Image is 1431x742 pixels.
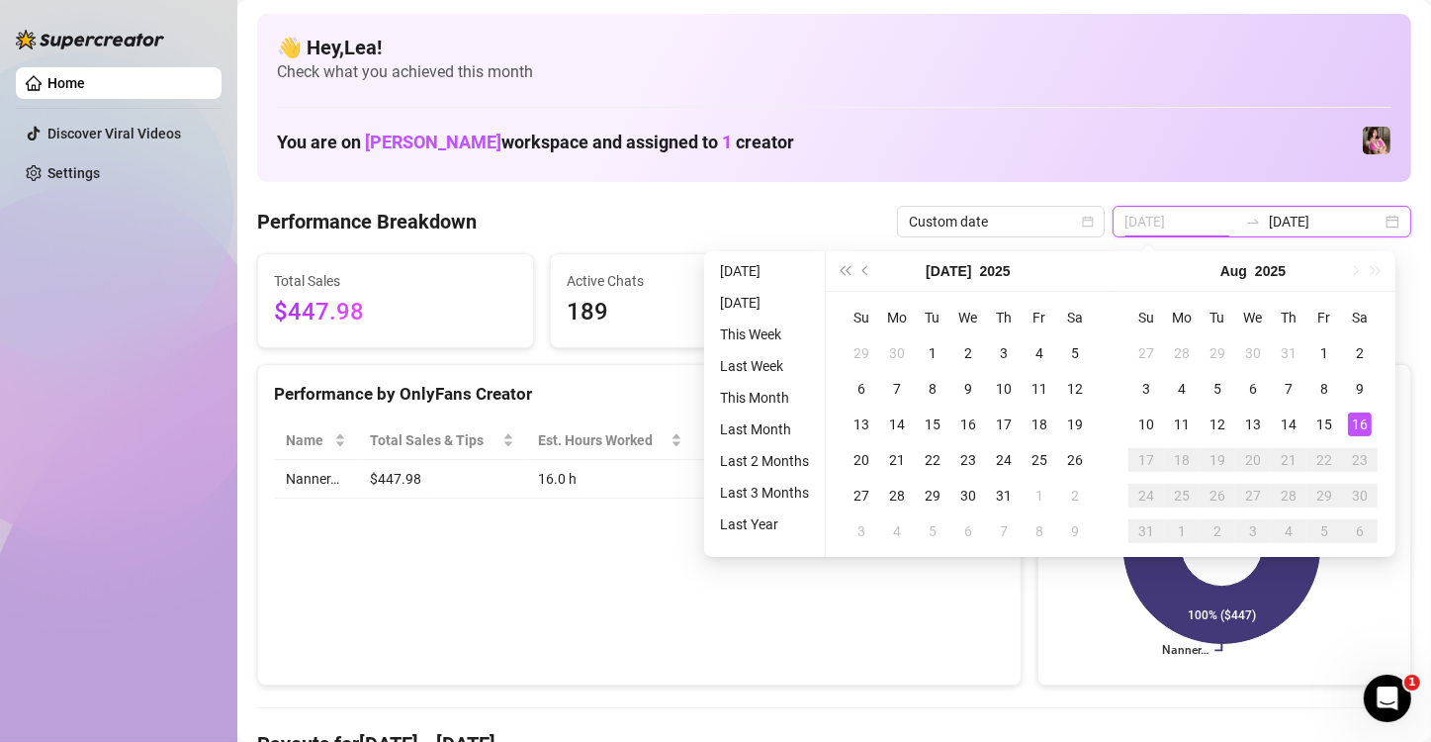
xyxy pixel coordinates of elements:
td: 2025-07-29 [1200,335,1235,371]
td: 2025-09-06 [1342,513,1378,549]
td: 2025-07-31 [986,478,1022,513]
div: 14 [1277,413,1300,436]
button: Choose a year [980,251,1011,291]
td: 2025-08-03 [1128,371,1164,407]
div: 31 [992,484,1016,508]
td: 2025-07-18 [1022,407,1057,442]
div: 8 [921,377,944,401]
th: Total Sales & Tips [358,421,525,460]
div: 10 [1134,413,1158,436]
input: End date [1269,211,1382,232]
div: 26 [1063,448,1087,472]
td: 2025-07-28 [1164,335,1200,371]
div: 27 [850,484,873,508]
div: 20 [1241,448,1265,472]
span: 1 [722,132,732,152]
td: 2025-08-02 [1057,478,1093,513]
td: 2025-07-09 [950,371,986,407]
td: $447.98 [358,460,525,499]
td: 2025-07-19 [1057,407,1093,442]
div: 15 [921,413,944,436]
td: 2025-07-22 [915,442,950,478]
td: 2025-07-02 [950,335,986,371]
div: 20 [850,448,873,472]
div: 24 [992,448,1016,472]
div: 29 [921,484,944,508]
span: [PERSON_NAME] [365,132,501,152]
td: 2025-07-14 [879,407,915,442]
td: 2025-08-13 [1235,407,1271,442]
div: 6 [1348,519,1372,543]
th: We [1235,300,1271,335]
th: Sa [1057,300,1093,335]
div: 4 [1028,341,1051,365]
div: 5 [1312,519,1336,543]
td: 2025-08-12 [1200,407,1235,442]
td: 2025-08-25 [1164,478,1200,513]
div: 2 [1348,341,1372,365]
div: 23 [1348,448,1372,472]
div: 6 [850,377,873,401]
td: 2025-07-01 [915,335,950,371]
li: Last 2 Months [712,449,817,473]
span: Check what you achieved this month [277,61,1391,83]
td: 2025-07-15 [915,407,950,442]
td: 2025-07-12 [1057,371,1093,407]
div: 12 [1206,413,1229,436]
div: 23 [956,448,980,472]
div: 1 [1028,484,1051,508]
img: logo-BBDzfeDw.svg [16,30,164,49]
td: 2025-08-08 [1022,513,1057,549]
div: 21 [1277,448,1300,472]
span: Active Chats [567,270,810,292]
td: $28 [694,460,822,499]
div: 28 [885,484,909,508]
td: 2025-08-05 [1200,371,1235,407]
th: Mo [879,300,915,335]
th: Th [986,300,1022,335]
div: 8 [1312,377,1336,401]
div: 27 [1134,341,1158,365]
td: 2025-07-21 [879,442,915,478]
td: 2025-07-30 [1235,335,1271,371]
input: Start date [1124,211,1237,232]
div: 9 [1348,377,1372,401]
td: 2025-07-13 [844,407,879,442]
div: 30 [1348,484,1372,508]
button: Choose a month [1220,251,1247,291]
td: 2025-07-03 [986,335,1022,371]
td: 2025-08-22 [1306,442,1342,478]
li: [DATE] [712,291,817,315]
td: 2025-08-01 [1306,335,1342,371]
div: 7 [1277,377,1300,401]
li: [DATE] [712,259,817,283]
td: 2025-09-03 [1235,513,1271,549]
th: Sa [1342,300,1378,335]
div: 3 [1241,519,1265,543]
th: Name [274,421,358,460]
div: 31 [1277,341,1300,365]
div: 13 [850,413,873,436]
div: 30 [885,341,909,365]
span: calendar [1082,216,1094,228]
span: to [1245,214,1261,230]
td: 2025-07-10 [986,371,1022,407]
td: 2025-08-18 [1164,442,1200,478]
div: 1 [1312,341,1336,365]
div: 24 [1134,484,1158,508]
div: 29 [1206,341,1229,365]
li: Last Year [712,512,817,536]
a: Discover Viral Videos [47,126,181,141]
div: 2 [956,341,980,365]
div: 11 [1028,377,1051,401]
td: 2025-08-30 [1342,478,1378,513]
div: 1 [921,341,944,365]
div: 4 [1277,519,1300,543]
div: 22 [921,448,944,472]
td: 2025-07-06 [844,371,879,407]
div: 28 [1277,484,1300,508]
th: Fr [1306,300,1342,335]
td: 2025-08-28 [1271,478,1306,513]
td: 2025-08-06 [950,513,986,549]
div: 7 [885,377,909,401]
